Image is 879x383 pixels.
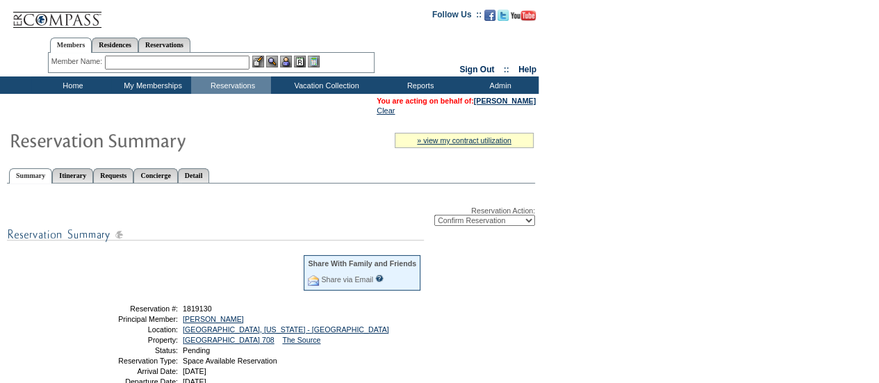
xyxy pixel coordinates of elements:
img: Follow us on Twitter [498,10,509,21]
td: Reports [379,76,459,94]
img: Impersonate [280,56,292,67]
td: Arrival Date: [79,367,178,375]
a: [GEOGRAPHIC_DATA] 708 [183,336,274,344]
span: :: [504,65,509,74]
span: [DATE] [183,367,206,375]
a: [PERSON_NAME] [474,97,536,105]
a: » view my contract utilization [417,136,511,145]
img: subTtlResSummary.gif [7,226,424,243]
span: 1819130 [183,304,212,313]
td: Principal Member: [79,315,178,323]
div: Member Name: [51,56,105,67]
td: Status: [79,346,178,355]
a: Residences [92,38,138,52]
a: Summary [9,168,52,184]
td: Follow Us :: [432,8,482,25]
img: Become our fan on Facebook [484,10,495,21]
td: Vacation Collection [271,76,379,94]
a: [GEOGRAPHIC_DATA], [US_STATE] - [GEOGRAPHIC_DATA] [183,325,389,334]
span: You are acting on behalf of: [377,97,536,105]
div: Reservation Action: [7,206,535,226]
div: Share With Family and Friends [308,259,416,268]
a: Requests [93,168,133,183]
a: Help [518,65,536,74]
td: Property: [79,336,178,344]
a: Follow us on Twitter [498,14,509,22]
input: What is this? [375,275,384,282]
img: b_edit.gif [252,56,264,67]
a: Concierge [133,168,177,183]
img: Reservations [294,56,306,67]
td: Reservations [191,76,271,94]
td: Home [31,76,111,94]
td: Reservation Type: [79,357,178,365]
a: Itinerary [52,168,93,183]
img: Subscribe to our YouTube Channel [511,10,536,21]
img: Reservaton Summary [9,126,287,154]
a: Become our fan on Facebook [484,14,495,22]
a: Share via Email [321,275,373,284]
span: Pending [183,346,210,355]
img: b_calculator.gif [308,56,320,67]
a: Detail [178,168,210,183]
a: Reservations [138,38,190,52]
a: [PERSON_NAME] [183,315,244,323]
td: Reservation #: [79,304,178,313]
a: Clear [377,106,395,115]
a: Sign Out [459,65,494,74]
td: Admin [459,76,539,94]
a: The Source [282,336,320,344]
a: Subscribe to our YouTube Channel [511,14,536,22]
span: Space Available Reservation [183,357,277,365]
td: Location: [79,325,178,334]
td: My Memberships [111,76,191,94]
img: View [266,56,278,67]
a: Members [50,38,92,53]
